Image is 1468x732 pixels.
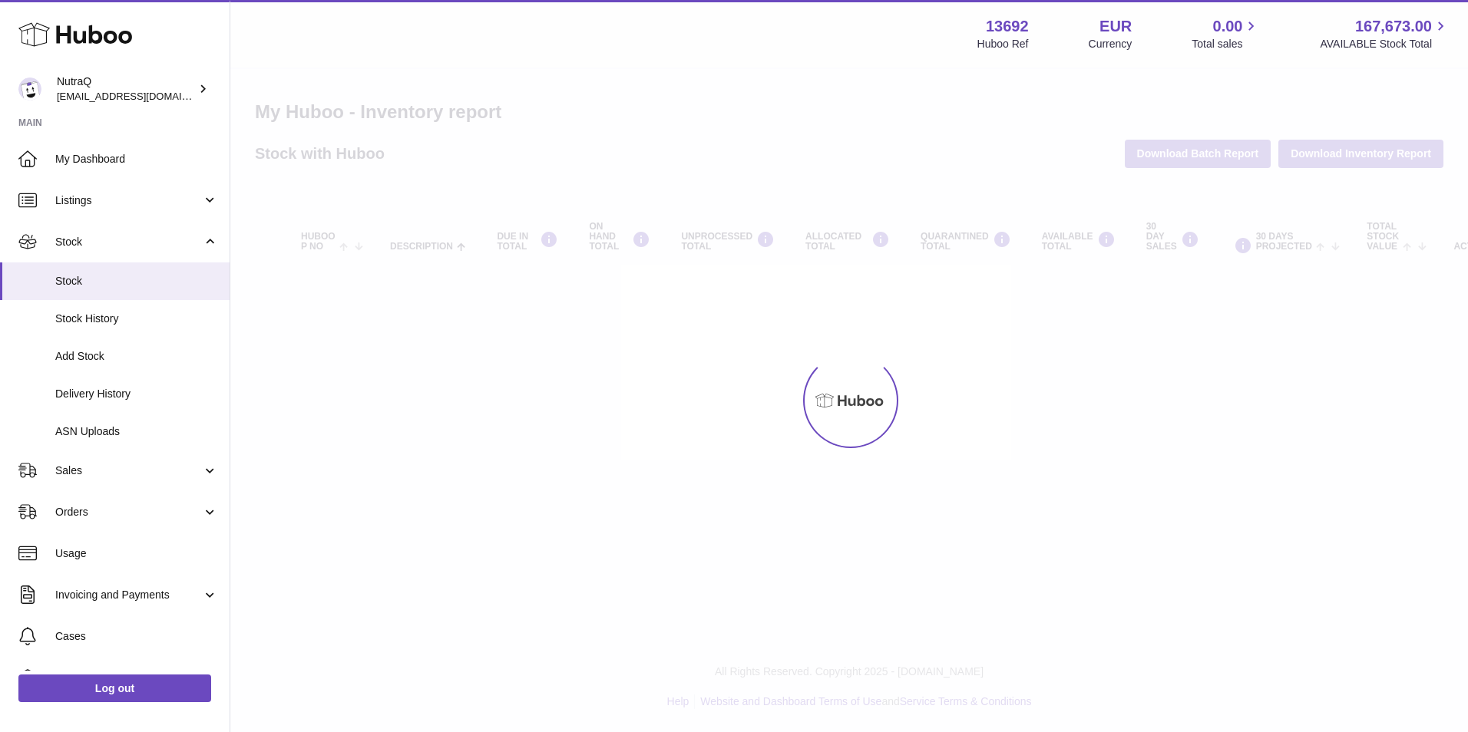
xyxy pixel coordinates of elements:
[1192,16,1260,51] a: 0.00 Total sales
[55,193,202,208] span: Listings
[55,588,202,602] span: Invoicing and Payments
[55,235,202,249] span: Stock
[55,152,218,167] span: My Dashboard
[1099,16,1132,37] strong: EUR
[57,90,226,102] span: [EMAIL_ADDRESS][DOMAIN_NAME]
[55,274,218,289] span: Stock
[57,74,195,104] div: NutraQ
[55,505,202,519] span: Orders
[55,629,218,644] span: Cases
[18,77,41,101] img: log@nutraq.com
[1320,16,1450,51] a: 167,673.00 AVAILABLE Stock Total
[18,674,211,702] a: Log out
[55,463,202,478] span: Sales
[55,349,218,364] span: Add Stock
[1089,37,1132,51] div: Currency
[1213,16,1243,37] span: 0.00
[55,546,218,561] span: Usage
[55,312,218,326] span: Stock History
[977,37,1029,51] div: Huboo Ref
[55,387,218,401] span: Delivery History
[55,424,218,439] span: ASN Uploads
[1192,37,1260,51] span: Total sales
[986,16,1029,37] strong: 13692
[1320,37,1450,51] span: AVAILABLE Stock Total
[1355,16,1432,37] span: 167,673.00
